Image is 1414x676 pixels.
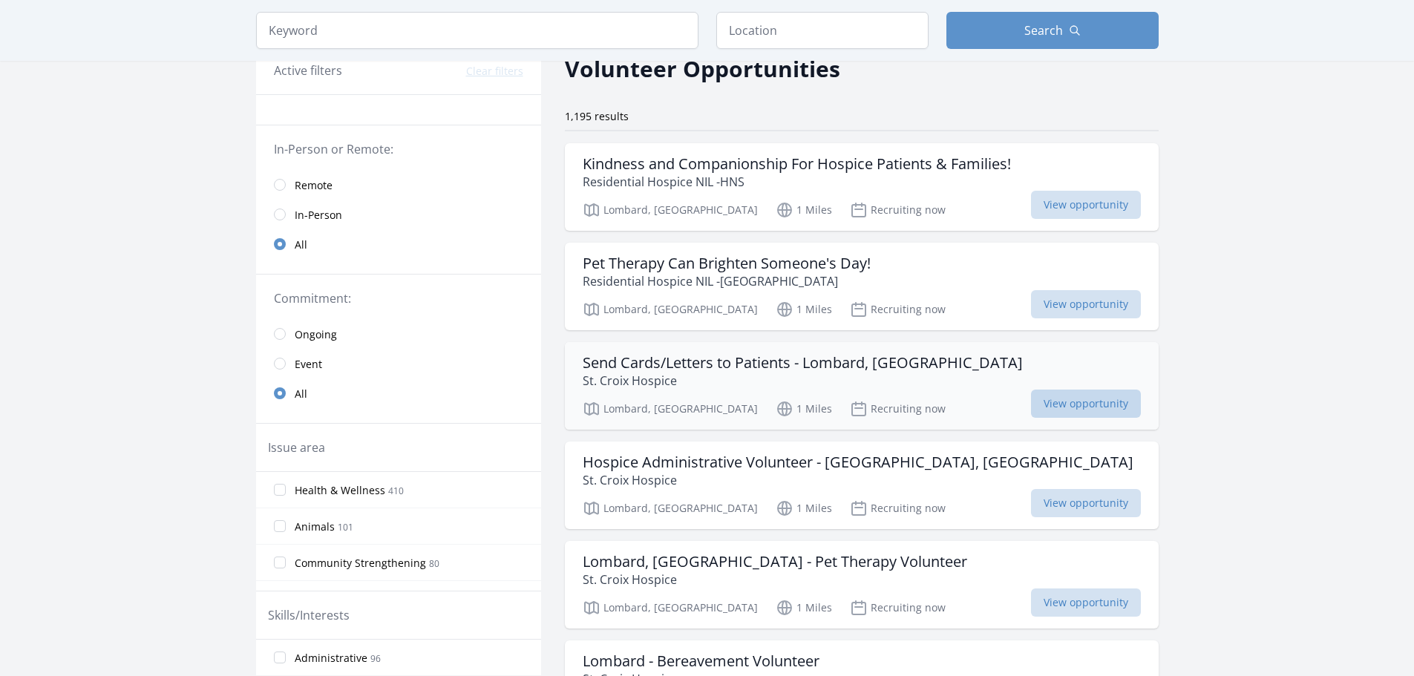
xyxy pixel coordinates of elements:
p: 1 Miles [776,301,832,318]
h3: Kindness and Companionship For Hospice Patients & Families! [583,155,1011,173]
button: Search [946,12,1159,49]
span: In-Person [295,208,342,223]
p: 1 Miles [776,499,832,517]
h3: Hospice Administrative Volunteer - [GEOGRAPHIC_DATA], [GEOGRAPHIC_DATA] [583,453,1133,471]
p: Residential Hospice NIL -HNS [583,173,1011,191]
p: Recruiting now [850,301,946,318]
span: Ongoing [295,327,337,342]
p: Lombard, [GEOGRAPHIC_DATA] [583,301,758,318]
span: Health & Wellness [295,483,385,498]
p: 1 Miles [776,201,832,219]
h3: Lombard - Bereavement Volunteer [583,652,819,670]
p: Lombard, [GEOGRAPHIC_DATA] [583,599,758,617]
p: Recruiting now [850,400,946,418]
span: 1,195 results [565,109,629,123]
input: Community Strengthening 80 [274,557,286,568]
span: All [295,237,307,252]
legend: In-Person or Remote: [274,140,523,158]
a: Event [256,349,541,378]
input: Animals 101 [274,520,286,532]
h3: Lombard, [GEOGRAPHIC_DATA] - Pet Therapy Volunteer [583,553,967,571]
p: St. Croix Hospice [583,372,1023,390]
p: Recruiting now [850,201,946,219]
p: Recruiting now [850,499,946,517]
a: In-Person [256,200,541,229]
p: St. Croix Hospice [583,471,1133,489]
span: 410 [388,485,404,497]
a: All [256,378,541,408]
a: Remote [256,170,541,200]
legend: Issue area [268,439,325,456]
legend: Skills/Interests [268,606,350,624]
h3: Send Cards/Letters to Patients - Lombard, [GEOGRAPHIC_DATA] [583,354,1023,372]
span: Remote [295,178,333,193]
span: View opportunity [1031,588,1141,617]
a: Ongoing [256,319,541,349]
span: Community Strengthening [295,556,426,571]
p: 1 Miles [776,599,832,617]
a: Lombard, [GEOGRAPHIC_DATA] - Pet Therapy Volunteer St. Croix Hospice Lombard, [GEOGRAPHIC_DATA] 1... [565,541,1159,629]
span: View opportunity [1031,489,1141,517]
a: Kindness and Companionship For Hospice Patients & Families! Residential Hospice NIL -HNS Lombard,... [565,143,1159,231]
a: All [256,229,541,259]
span: View opportunity [1031,390,1141,418]
span: Event [295,357,322,372]
span: 101 [338,521,353,534]
button: Clear filters [466,64,523,79]
input: Administrative 96 [274,652,286,663]
span: Search [1024,22,1063,39]
a: Hospice Administrative Volunteer - [GEOGRAPHIC_DATA], [GEOGRAPHIC_DATA] St. Croix Hospice Lombard... [565,442,1159,529]
span: 80 [429,557,439,570]
input: Keyword [256,12,698,49]
p: Lombard, [GEOGRAPHIC_DATA] [583,499,758,517]
p: Lombard, [GEOGRAPHIC_DATA] [583,201,758,219]
p: Residential Hospice NIL -[GEOGRAPHIC_DATA] [583,272,871,290]
span: Administrative [295,651,367,666]
h3: Pet Therapy Can Brighten Someone's Day! [583,255,871,272]
p: Recruiting now [850,599,946,617]
span: Animals [295,519,335,534]
span: All [295,387,307,401]
span: View opportunity [1031,191,1141,219]
p: Lombard, [GEOGRAPHIC_DATA] [583,400,758,418]
span: 96 [370,652,381,665]
input: Health & Wellness 410 [274,484,286,496]
span: View opportunity [1031,290,1141,318]
a: Send Cards/Letters to Patients - Lombard, [GEOGRAPHIC_DATA] St. Croix Hospice Lombard, [GEOGRAPHI... [565,342,1159,430]
legend: Commitment: [274,289,523,307]
input: Location [716,12,929,49]
h3: Active filters [274,62,342,79]
a: Pet Therapy Can Brighten Someone's Day! Residential Hospice NIL -[GEOGRAPHIC_DATA] Lombard, [GEOG... [565,243,1159,330]
p: St. Croix Hospice [583,571,967,588]
h2: Volunteer Opportunities [565,52,840,85]
p: 1 Miles [776,400,832,418]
